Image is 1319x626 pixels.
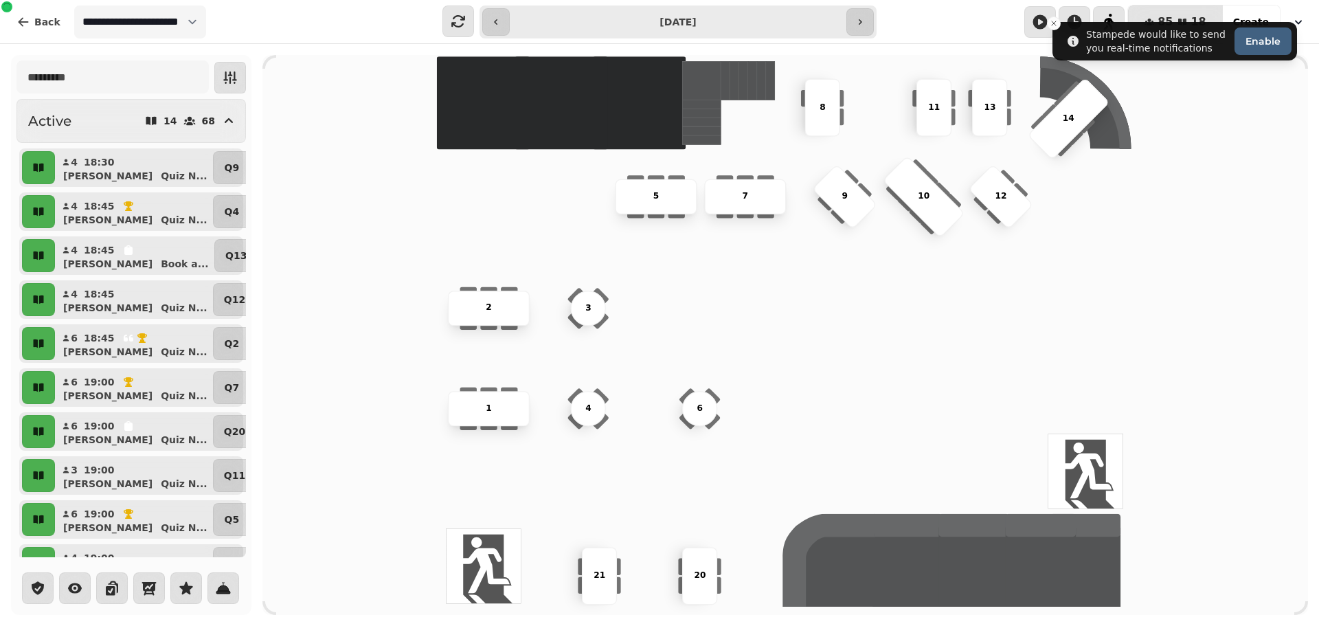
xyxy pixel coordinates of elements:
[70,463,78,477] p: 3
[70,507,78,521] p: 6
[58,547,210,580] button: 419:00
[58,239,212,272] button: 418:45[PERSON_NAME]Book a...
[63,257,153,271] p: [PERSON_NAME]
[63,345,153,359] p: [PERSON_NAME]
[820,101,825,113] p: 8
[63,433,153,447] p: [PERSON_NAME]
[161,389,207,403] p: Quiz N ...
[84,375,115,389] p: 19:00
[63,477,153,491] p: [PERSON_NAME]
[225,381,240,394] p: Q7
[1086,27,1229,55] div: Stampede would like to send you real-time notifications
[486,402,491,414] p: 1
[1128,5,1223,38] button: 8518
[224,469,245,482] p: Q11
[84,551,115,565] p: 19:00
[928,101,940,113] p: 11
[1047,16,1061,30] button: Close toast
[70,243,78,257] p: 4
[653,190,659,203] p: 5
[984,101,995,113] p: 13
[70,155,78,169] p: 4
[225,557,240,570] p: Q6
[842,190,847,203] p: 9
[70,375,78,389] p: 6
[34,17,60,27] span: Back
[84,243,115,257] p: 18:45
[84,155,115,169] p: 18:30
[161,213,207,227] p: Quiz N ...
[213,459,257,492] button: Q11
[70,419,78,433] p: 6
[63,301,153,315] p: [PERSON_NAME]
[63,169,153,183] p: [PERSON_NAME]
[1222,5,1280,38] button: Create
[225,513,240,526] p: Q5
[70,331,78,345] p: 6
[5,5,71,38] button: Back
[84,287,115,301] p: 18:45
[58,371,210,404] button: 619:00[PERSON_NAME]Quiz N...
[224,425,245,438] p: Q20
[58,415,210,448] button: 619:00[PERSON_NAME]Quiz N...
[84,419,115,433] p: 19:00
[225,249,247,262] p: Q13
[213,283,257,316] button: Q12
[694,570,706,582] p: 20
[697,402,702,414] p: 6
[164,116,177,126] p: 14
[58,283,210,316] button: 418:45[PERSON_NAME]Quiz N...
[161,301,207,315] p: Quiz N ...
[161,169,207,183] p: Quiz N ...
[70,199,78,213] p: 4
[84,199,115,213] p: 18:45
[213,371,251,404] button: Q7
[1235,27,1292,55] button: Enable
[63,521,153,535] p: [PERSON_NAME]
[70,551,78,565] p: 4
[161,257,209,271] p: Book a ...
[84,507,115,521] p: 19:00
[224,293,245,306] p: Q12
[213,151,251,184] button: Q9
[58,459,210,492] button: 319:00[PERSON_NAME]Quiz N...
[58,503,210,536] button: 619:00[PERSON_NAME]Quiz N...
[995,190,1006,203] p: 12
[225,205,240,219] p: Q4
[213,327,251,360] button: Q2
[63,213,153,227] p: [PERSON_NAME]
[213,503,251,536] button: Q5
[63,389,153,403] p: [PERSON_NAME]
[161,433,207,447] p: Quiz N ...
[161,477,207,491] p: Quiz N ...
[70,287,78,301] p: 4
[84,331,115,345] p: 18:45
[1063,112,1074,124] p: 14
[213,415,257,448] button: Q20
[214,239,258,272] button: Q13
[28,111,71,131] h2: Active
[161,345,207,359] p: Quiz N ...
[918,190,929,203] p: 10
[225,337,240,350] p: Q2
[225,161,240,175] p: Q9
[585,402,591,414] p: 4
[486,302,491,314] p: 2
[213,547,251,580] button: Q6
[202,116,215,126] p: 68
[16,99,246,143] button: Active1468
[161,521,207,535] p: Quiz N ...
[58,151,210,184] button: 418:30[PERSON_NAME]Quiz N...
[213,195,251,228] button: Q4
[58,327,210,360] button: 618:45[PERSON_NAME]Quiz N...
[594,570,605,582] p: 21
[585,302,591,314] p: 3
[84,463,115,477] p: 19:00
[58,195,210,228] button: 418:45[PERSON_NAME]Quiz N...
[743,190,748,203] p: 7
